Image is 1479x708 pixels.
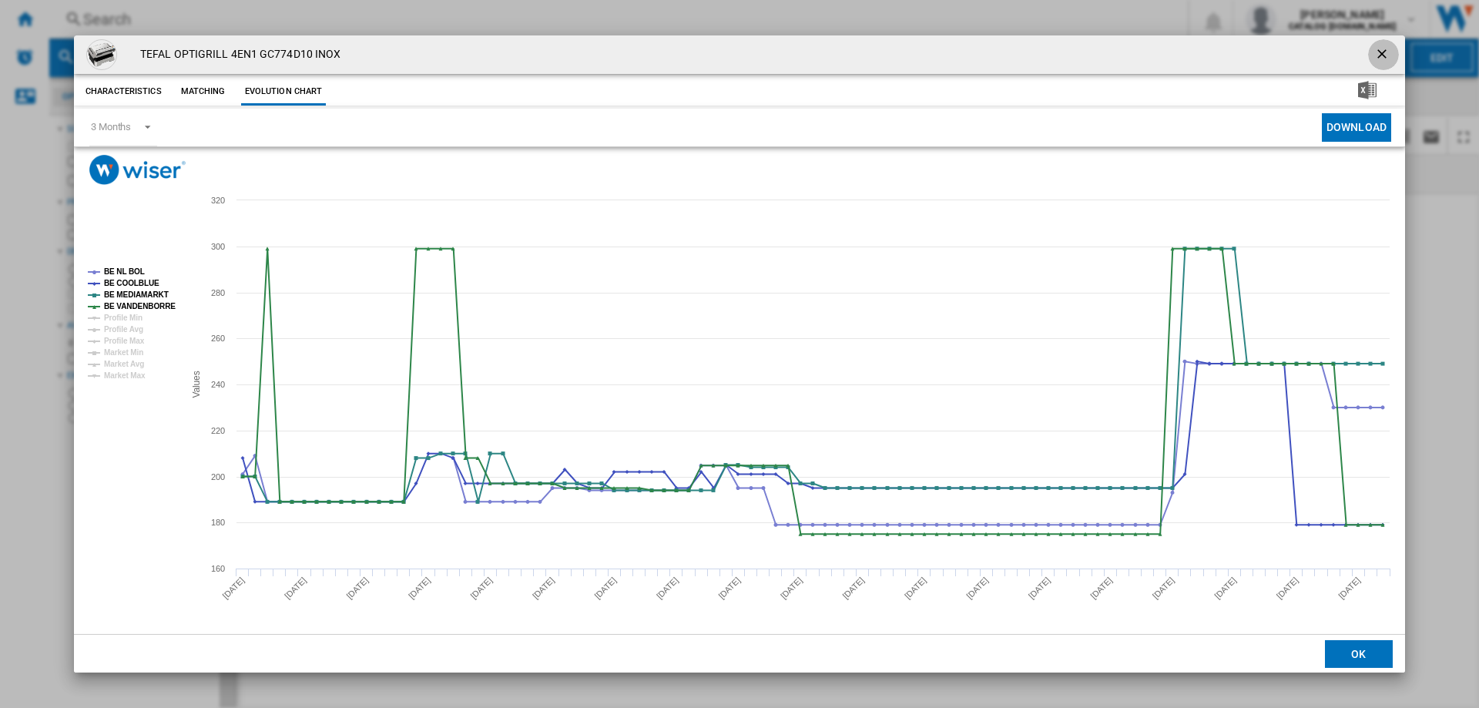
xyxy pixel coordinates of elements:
[241,78,327,106] button: Evolution chart
[220,575,246,601] tspan: [DATE]
[1151,575,1176,601] tspan: [DATE]
[1088,575,1114,601] tspan: [DATE]
[74,35,1405,673] md-dialog: Product popup
[211,472,225,482] tspan: 200
[211,564,225,573] tspan: 160
[840,575,866,601] tspan: [DATE]
[716,575,742,601] tspan: [DATE]
[468,575,494,601] tspan: [DATE]
[86,39,117,70] img: fee_786_587_png
[407,575,432,601] tspan: [DATE]
[211,426,225,435] tspan: 220
[1333,78,1401,106] button: Download in Excel
[211,334,225,343] tspan: 260
[211,242,225,251] tspan: 300
[964,575,990,601] tspan: [DATE]
[1322,113,1391,142] button: Download
[104,314,143,322] tspan: Profile Min
[104,267,145,276] tspan: BE NL BOL
[1336,575,1362,601] tspan: [DATE]
[89,155,186,185] img: logo_wiser_300x94.png
[1374,46,1393,65] ng-md-icon: getI18NText('BUTTONS.CLOSE_DIALOG')
[344,575,370,601] tspan: [DATE]
[104,337,145,345] tspan: Profile Max
[104,348,143,357] tspan: Market Min
[1275,575,1300,601] tspan: [DATE]
[132,47,340,62] h4: TEFAL OPTIGRILL 4EN1 GC774D10 INOX
[211,196,225,205] tspan: 320
[531,575,556,601] tspan: [DATE]
[655,575,680,601] tspan: [DATE]
[104,371,146,380] tspan: Market Max
[82,78,166,106] button: Characteristics
[104,325,143,334] tspan: Profile Avg
[104,360,144,368] tspan: Market Avg
[91,121,131,133] div: 3 Months
[211,380,225,389] tspan: 240
[1027,575,1052,601] tspan: [DATE]
[1325,640,1393,668] button: OK
[779,575,804,601] tspan: [DATE]
[592,575,618,601] tspan: [DATE]
[104,302,176,310] tspan: BE VANDENBORRE
[1358,81,1377,99] img: excel-24x24.png
[191,371,202,398] tspan: Values
[1368,39,1399,70] button: getI18NText('BUTTONS.CLOSE_DIALOG')
[104,290,169,299] tspan: BE MEDIAMARKT
[169,78,237,106] button: Matching
[903,575,928,601] tspan: [DATE]
[1212,575,1238,601] tspan: [DATE]
[211,288,225,297] tspan: 280
[211,518,225,527] tspan: 180
[104,279,159,287] tspan: BE COOLBLUE
[283,575,308,601] tspan: [DATE]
